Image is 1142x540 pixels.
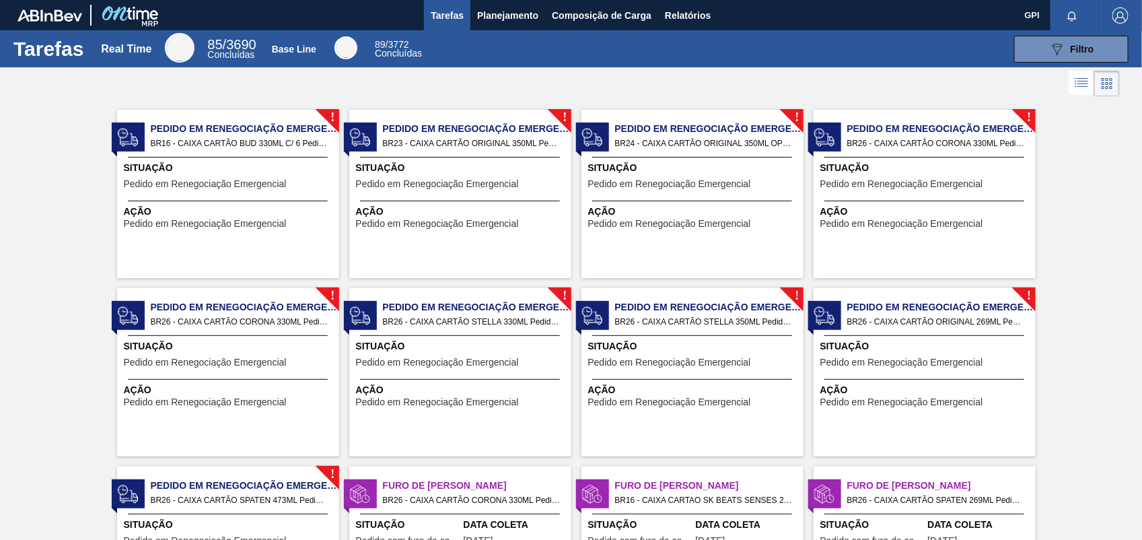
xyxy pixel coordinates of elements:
img: status [118,127,138,147]
span: Pedido em Renegociação Emergencial [356,397,519,407]
span: Situação [820,518,925,532]
span: Pedido em Renegociação Emergencial [151,122,339,136]
span: Situação [588,518,692,532]
span: Pedido em Renegociação Emergencial [615,300,804,314]
span: Pedido em Renegociação Emergencial [124,219,287,229]
span: ! [330,112,334,123]
span: Pedido em Renegociação Emergencial [820,219,983,229]
span: Pedido em Renegociação Emergencial [151,479,339,493]
span: Pedido em Renegociação Emergencial [588,397,751,407]
span: BR26 - CAIXA CARTÃO SPATEN 473ML Pedido - 2021962 [151,493,328,508]
h1: Tarefas [13,41,84,57]
span: Pedido em Renegociação Emergencial [588,179,751,189]
span: BR26 - CAIXA CARTÃO STELLA 330ML Pedido - 2029118 [383,314,561,329]
span: Situação [588,161,800,175]
div: Visão em Cards [1094,71,1120,96]
img: status [582,484,602,504]
span: Furo de Coleta [615,479,804,493]
span: / 3772 [375,39,409,50]
span: Pedido em Renegociação Emergencial [383,122,571,136]
span: BR26 - CAIXA CARTÃO CORONA 330ML Pedido - 1995447 [151,314,328,329]
span: BR23 - CAIXA CARTÃO ORIGINAL 350ML Pedido - 1994359 [383,136,561,151]
span: Composição de Carga [552,7,651,24]
img: TNhmsLtSVTkK8tSr43FrP2fwEKptu5GPRR3wAAAABJRU5ErkJggg== [17,9,82,22]
img: status [118,484,138,504]
span: Situação [588,339,800,353]
span: Data Coleta [696,518,800,532]
span: ! [330,469,334,479]
span: Data Coleta [928,518,1032,532]
span: Pedido em Renegociação Emergencial [356,219,519,229]
span: BR26 - CAIXA CARTÃO CORONA 330ML Pedido - 1978416 [383,493,561,508]
img: status [118,306,138,326]
span: Situação [820,161,1032,175]
span: Ação [356,383,568,397]
span: Pedido em Renegociação Emergencial [151,300,339,314]
span: Situação [124,161,336,175]
div: Real Time [101,43,151,55]
span: Pedido em Renegociação Emergencial [124,358,287,368]
span: Ação [588,383,800,397]
span: Pedido em Renegociação Emergencial [615,122,804,136]
button: Notificações [1050,6,1094,25]
img: status [350,484,370,504]
span: Pedido em Renegociação Emergencial [820,358,983,368]
img: status [814,306,834,326]
span: Pedido em Renegociação Emergencial [383,300,571,314]
span: 85 [207,37,222,52]
span: Ação [820,383,1032,397]
span: ! [330,291,334,301]
span: Planejamento [477,7,538,24]
span: BR26 - CAIXA CARTÃO STELLA 350ML Pedido - 2022064 [615,314,793,329]
span: BR16 - CAIXA CARTAO SK BEATS SENSES 269ML LNC6 Pedido - 2007554 [615,493,793,508]
img: Logout [1112,7,1129,24]
img: status [350,306,370,326]
span: Filtro [1071,44,1094,55]
span: BR24 - CAIXA CARTÃO ORIGINAL 350ML OPEN CORNER Pedido - 2029122 [615,136,793,151]
span: Pedido em Renegociação Emergencial [820,179,983,189]
span: Ação [356,205,568,219]
span: Furo de Coleta [383,479,571,493]
span: 89 [375,39,386,50]
span: Ação [820,205,1032,219]
span: Pedido em Renegociação Emergencial [588,358,751,368]
span: Situação [356,518,460,532]
img: status [814,127,834,147]
span: Situação [124,518,336,532]
span: Tarefas [431,7,464,24]
span: ! [795,291,799,301]
span: Relatórios [665,7,711,24]
span: Concluídas [207,49,254,60]
span: BR16 - CAIXA CARTÃO BUD 330ML C/ 6 Pedido - 2004875 [151,136,328,151]
div: Real Time [207,39,256,59]
span: Pedido em Renegociação Emergencial [820,397,983,407]
span: Data Coleta [464,518,568,532]
span: Pedido em Renegociação Emergencial [588,219,751,229]
button: Filtro [1014,36,1129,63]
span: Situação [356,339,568,353]
span: BR26 - CAIXA CARTÃO SPATEN 269ML Pedido - 2003102 [847,493,1025,508]
span: Pedido em Renegociação Emergencial [124,397,287,407]
span: BR26 - CAIXA CARTÃO ORIGINAL 269ML Pedido - 2022062 [847,314,1025,329]
span: ! [563,291,567,301]
span: ! [563,112,567,123]
span: BR26 - CAIXA CARTÃO CORONA 330ML Pedido - 2018572 [847,136,1025,151]
span: Pedido em Renegociação Emergencial [356,179,519,189]
span: Situação [356,161,568,175]
span: ! [795,112,799,123]
span: ! [1027,291,1031,301]
span: ! [1027,112,1031,123]
img: status [350,127,370,147]
span: Concluídas [375,48,422,59]
span: Pedido em Renegociação Emergencial [356,358,519,368]
div: Base Line [272,44,316,55]
div: Real Time [165,33,194,63]
span: Ação [124,205,336,219]
span: Pedido em Renegociação Emergencial [847,122,1036,136]
img: status [582,127,602,147]
span: Pedido em Renegociação Emergencial [847,300,1036,314]
span: / 3690 [207,37,256,52]
span: Ação [588,205,800,219]
span: Situação [820,339,1032,353]
span: Furo de Coleta [847,479,1036,493]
